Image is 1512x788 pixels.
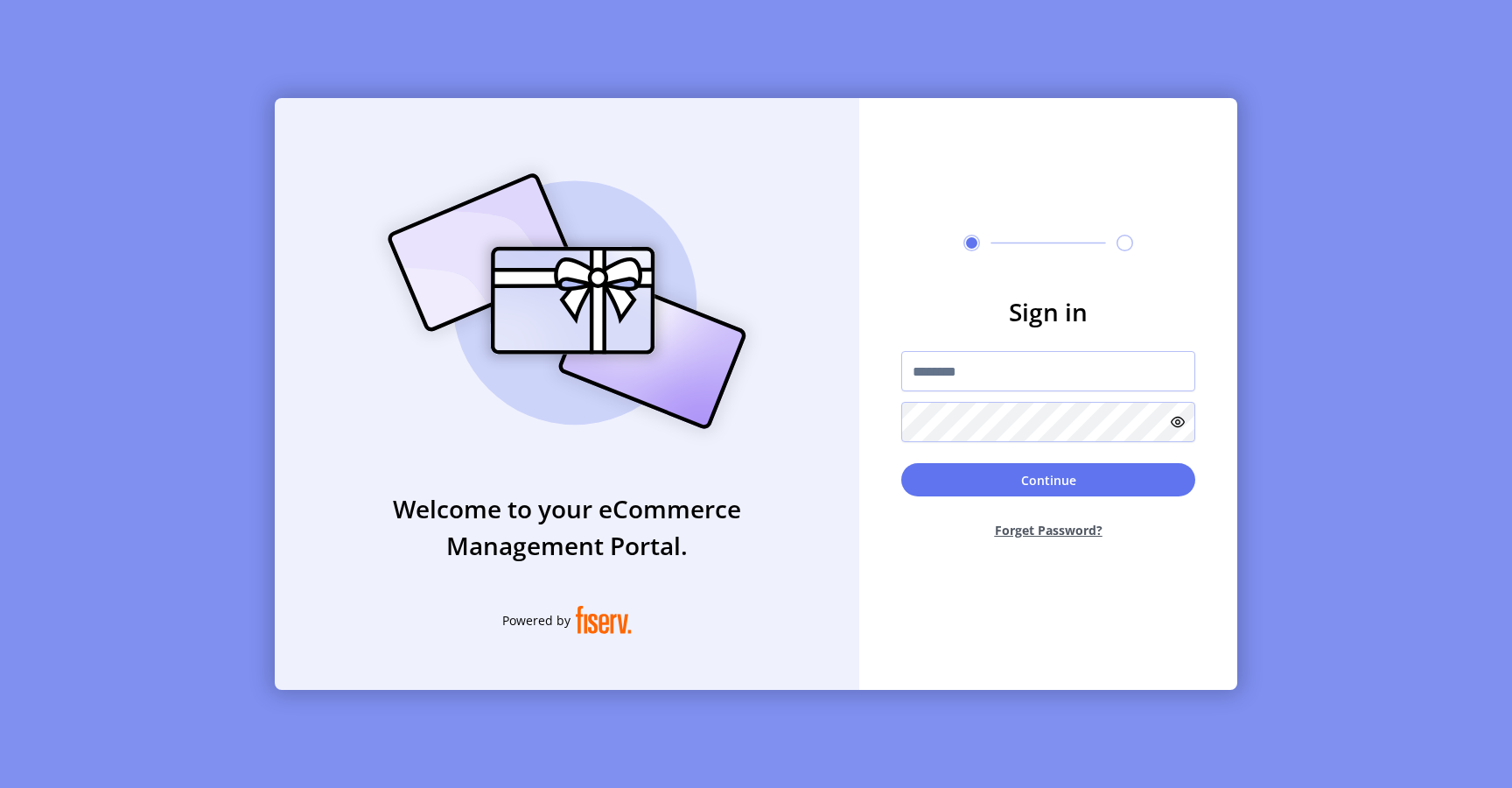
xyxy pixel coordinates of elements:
img: card_Illustration.svg [361,154,773,448]
h3: Sign in [901,293,1195,330]
button: Forget Password? [901,507,1195,553]
h3: Welcome to your eCommerce Management Portal. [275,490,859,564]
span: Powered by [502,611,570,630]
button: Continue [901,463,1195,496]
